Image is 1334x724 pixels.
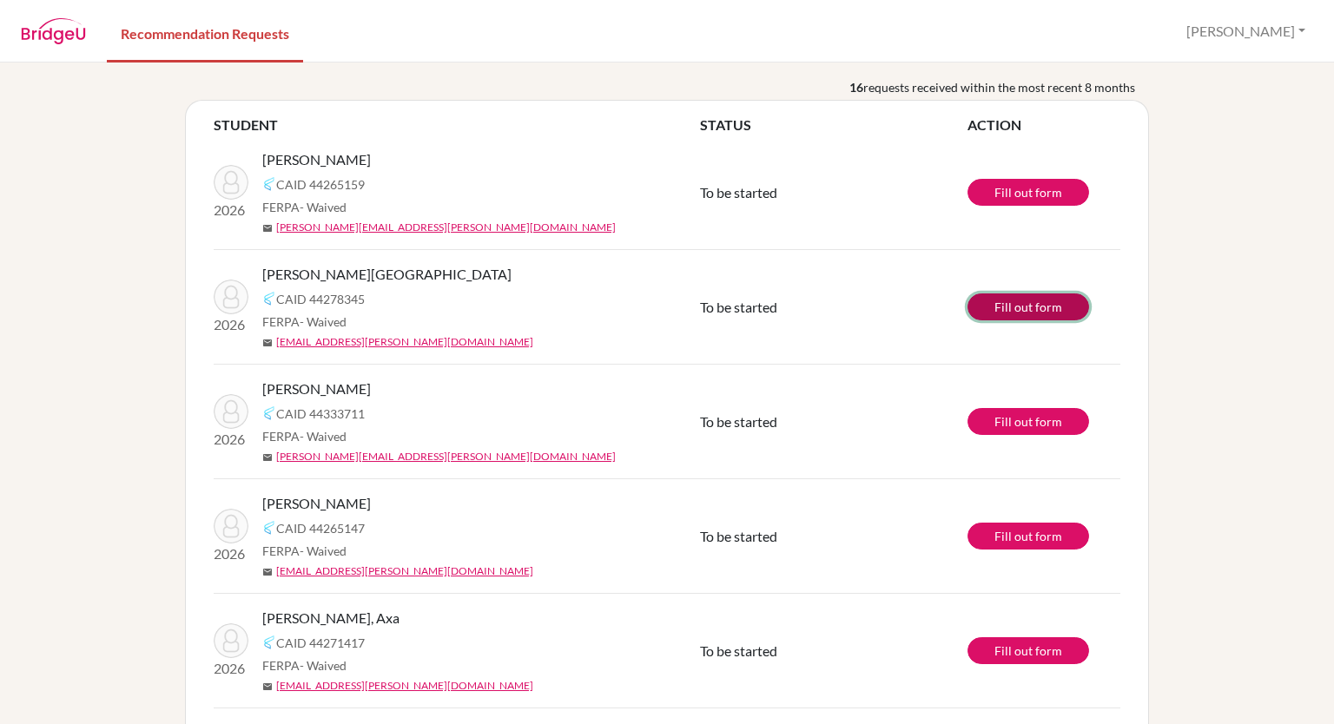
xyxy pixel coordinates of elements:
[300,543,347,558] span: - Waived
[262,406,276,420] img: Common App logo
[967,637,1089,664] a: Fill out form
[967,179,1089,206] a: Fill out form
[700,299,777,315] span: To be started
[262,313,347,331] span: FERPA
[262,177,276,191] img: Common App logo
[262,567,273,577] span: mail
[262,338,273,348] span: mail
[262,149,371,170] span: [PERSON_NAME]
[863,78,1135,96] span: requests received within the most recent 8 months
[262,493,371,514] span: [PERSON_NAME]
[967,115,1120,135] th: ACTION
[107,3,303,63] a: Recommendation Requests
[300,429,347,444] span: - Waived
[262,427,347,445] span: FERPA
[276,175,365,194] span: CAID 44265159
[1179,15,1313,48] button: [PERSON_NAME]
[276,220,616,235] a: [PERSON_NAME][EMAIL_ADDRESS][PERSON_NAME][DOMAIN_NAME]
[276,634,365,652] span: CAID 44271417
[214,165,248,200] img: Guerrero, Daniel
[214,543,248,564] p: 2026
[849,78,863,96] b: 16
[700,413,777,430] span: To be started
[276,290,365,308] span: CAID 44278345
[262,635,276,649] img: Common App logo
[276,519,365,537] span: CAID 44265147
[21,18,86,44] img: BridgeU logo
[214,429,248,450] p: 2026
[262,452,273,463] span: mail
[262,292,276,306] img: Common App logo
[214,623,248,658] img: Matute, Axa
[262,542,347,560] span: FERPA
[300,200,347,214] span: - Waived
[262,264,512,285] span: [PERSON_NAME][GEOGRAPHIC_DATA]
[262,198,347,216] span: FERPA
[967,523,1089,550] a: Fill out form
[262,378,371,399] span: [PERSON_NAME]
[262,656,347,675] span: FERPA
[276,449,616,464] a: [PERSON_NAME][EMAIL_ADDRESS][PERSON_NAME][DOMAIN_NAME]
[276,405,365,423] span: CAID 44333711
[214,200,248,220] p: 2026
[967,293,1089,320] a: Fill out form
[276,563,533,579] a: [EMAIL_ADDRESS][PERSON_NAME][DOMAIN_NAME]
[214,314,248,335] p: 2026
[300,658,347,673] span: - Waived
[214,509,248,543] img: Padilla, María
[214,280,248,314] img: Aguilar, Viena
[300,314,347,329] span: - Waived
[262,521,276,535] img: Common App logo
[214,394,248,429] img: Cáceres, Ana
[700,642,777,659] span: To be started
[262,223,273,234] span: mail
[276,678,533,694] a: [EMAIL_ADDRESS][PERSON_NAME][DOMAIN_NAME]
[262,608,400,629] span: [PERSON_NAME], Axa
[276,334,533,350] a: [EMAIL_ADDRESS][PERSON_NAME][DOMAIN_NAME]
[214,115,700,135] th: STUDENT
[700,528,777,544] span: To be started
[967,408,1089,435] a: Fill out form
[214,658,248,679] p: 2026
[700,184,777,201] span: To be started
[262,681,273,692] span: mail
[700,115,967,135] th: STATUS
